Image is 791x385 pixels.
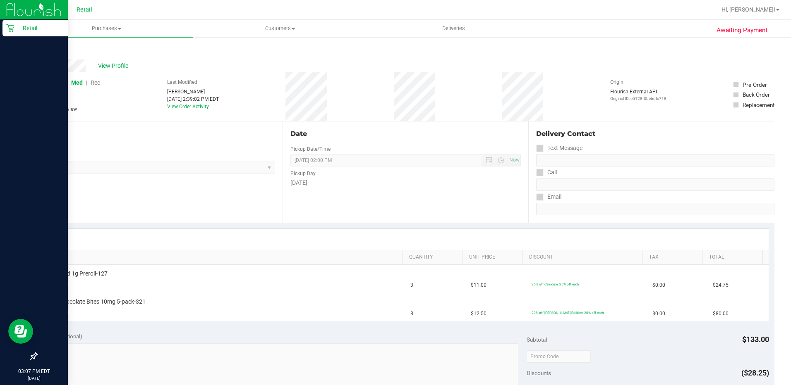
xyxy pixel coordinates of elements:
[713,310,729,318] span: $80.00
[471,310,487,318] span: $12.50
[167,104,209,109] a: View Order Activity
[167,88,219,95] div: [PERSON_NAME]
[91,79,100,86] span: Rec
[527,350,591,363] input: Promo Code
[527,336,547,343] span: Subtotal
[290,170,316,177] label: Pickup Day
[98,62,131,70] span: View Profile
[743,81,767,89] div: Pre-Order
[4,368,64,375] p: 03:07 PM EDT
[536,129,774,139] div: Delivery Contact
[167,95,219,103] div: [DATE] 2:39:02 PM EDT
[48,298,146,306] span: Milk Chocolate Bites 10mg 5-pack-321
[20,20,193,37] a: Purchases
[713,281,729,289] span: $24.75
[194,25,366,32] span: Customers
[290,145,331,153] label: Pickup Date/Time
[36,129,275,139] div: Location
[532,282,579,286] span: 25% off Canncure: 25% off each
[610,95,666,102] p: Original ID: e5128f3bebdfa718
[469,254,519,261] a: Unit Price
[743,101,774,109] div: Replacement
[367,20,540,37] a: Deliveries
[48,270,108,278] span: Stir Fried 1g Preroll-127
[536,154,774,166] input: Format: (999) 999-9999
[536,191,561,203] label: Email
[529,254,639,261] a: Discount
[471,281,487,289] span: $11.00
[193,20,367,37] a: Customers
[610,88,666,102] div: Flourish External API
[717,26,767,35] span: Awaiting Payment
[86,79,87,86] span: |
[709,254,759,261] a: Total
[410,310,413,318] span: 8
[652,310,665,318] span: $0.00
[721,6,775,13] span: Hi, [PERSON_NAME]!
[167,78,197,86] label: Last Modified
[4,375,64,381] p: [DATE]
[743,90,770,99] div: Back Order
[71,79,83,86] span: Med
[527,366,551,380] span: Discounts
[410,281,413,289] span: 3
[20,25,193,32] span: Purchases
[649,254,699,261] a: Tax
[536,178,774,191] input: Format: (999) 999-9999
[8,319,33,344] iframe: Resource center
[536,142,582,154] label: Text Message
[290,129,521,139] div: Date
[49,254,399,261] a: SKU
[14,23,64,33] p: Retail
[6,24,14,32] inline-svg: Retail
[741,368,769,377] span: ($28.25)
[77,6,92,13] span: Retail
[742,335,769,344] span: $133.00
[536,166,557,178] label: Call
[652,281,665,289] span: $0.00
[431,25,476,32] span: Deliveries
[610,78,623,86] label: Origin
[409,254,459,261] a: Quantity
[532,311,604,315] span: 20% off [PERSON_NAME] Edibles: 20% off each
[290,178,521,187] div: [DATE]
